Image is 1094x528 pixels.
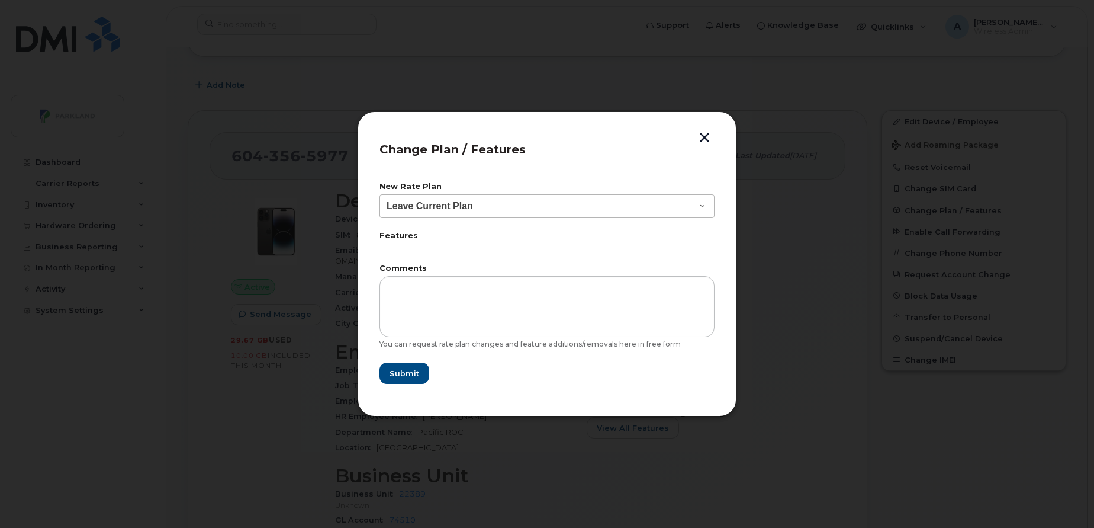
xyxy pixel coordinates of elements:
[379,232,715,240] label: Features
[379,265,715,273] label: Comments
[379,340,715,349] div: You can request rate plan changes and feature additions/removals here in free form
[390,368,419,379] span: Submit
[379,363,429,384] button: Submit
[379,183,715,191] label: New Rate Plan
[379,142,526,156] span: Change Plan / Features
